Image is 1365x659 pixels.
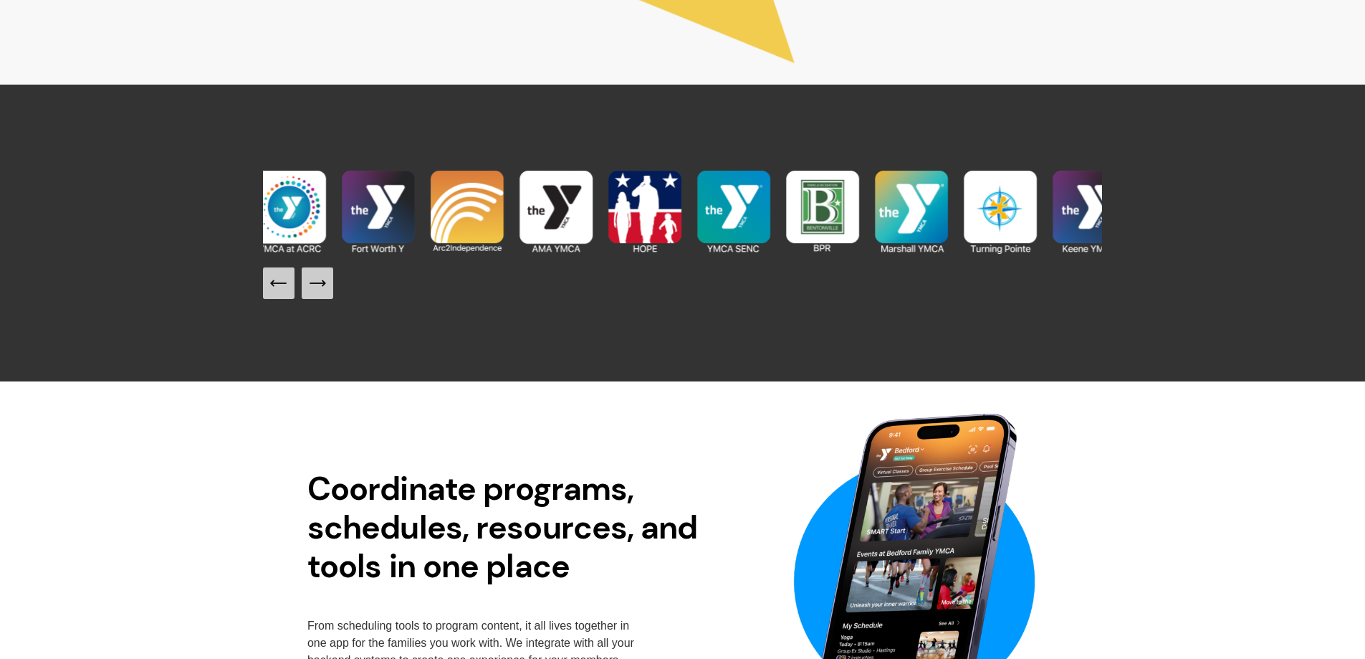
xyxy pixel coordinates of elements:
img: YMCA SENC (1).png [689,167,778,256]
button: Next Slide [302,267,333,299]
img: Arc2Independence (1).png [423,167,512,256]
img: Keene YMCA (1).png [1045,167,1134,256]
img: Bentonville CC.png [778,167,867,256]
img: Marshall YMCA (1).png [867,167,956,256]
img: Turning Pointe.png [956,167,1045,256]
img: Copy of AMA YMCA.png [245,167,334,256]
h2: Coordinate programs, schedules, resources, and tools in one place [307,470,721,586]
button: Previous Slide [263,267,294,299]
img: HOPE.png [600,167,689,256]
img: AMA YMCA.png [512,167,600,256]
img: Fort Worth Y (1).png [334,167,423,256]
